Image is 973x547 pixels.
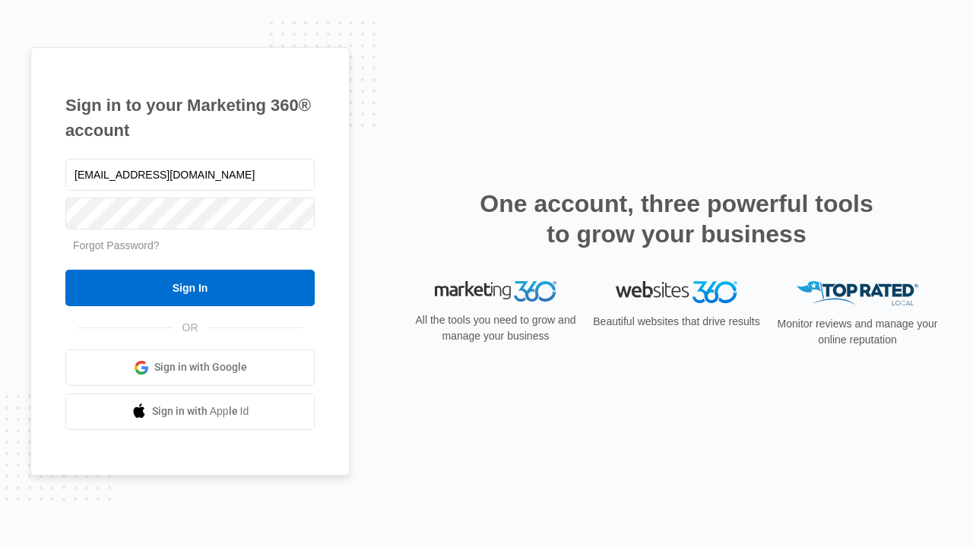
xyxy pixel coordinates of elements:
[154,359,247,375] span: Sign in with Google
[797,281,918,306] img: Top Rated Local
[65,270,315,306] input: Sign In
[65,349,315,386] a: Sign in with Google
[591,314,762,330] p: Beautiful websites that drive results
[772,316,943,348] p: Monitor reviews and manage your online reputation
[152,403,249,419] span: Sign in with Apple Id
[616,281,737,303] img: Websites 360
[65,159,315,191] input: Email
[65,93,315,143] h1: Sign in to your Marketing 360® account
[65,394,315,430] a: Sign in with Apple Id
[435,281,556,302] img: Marketing 360
[475,188,878,249] h2: One account, three powerful tools to grow your business
[410,312,581,344] p: All the tools you need to grow and manage your business
[172,320,209,336] span: OR
[73,239,160,251] a: Forgot Password?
